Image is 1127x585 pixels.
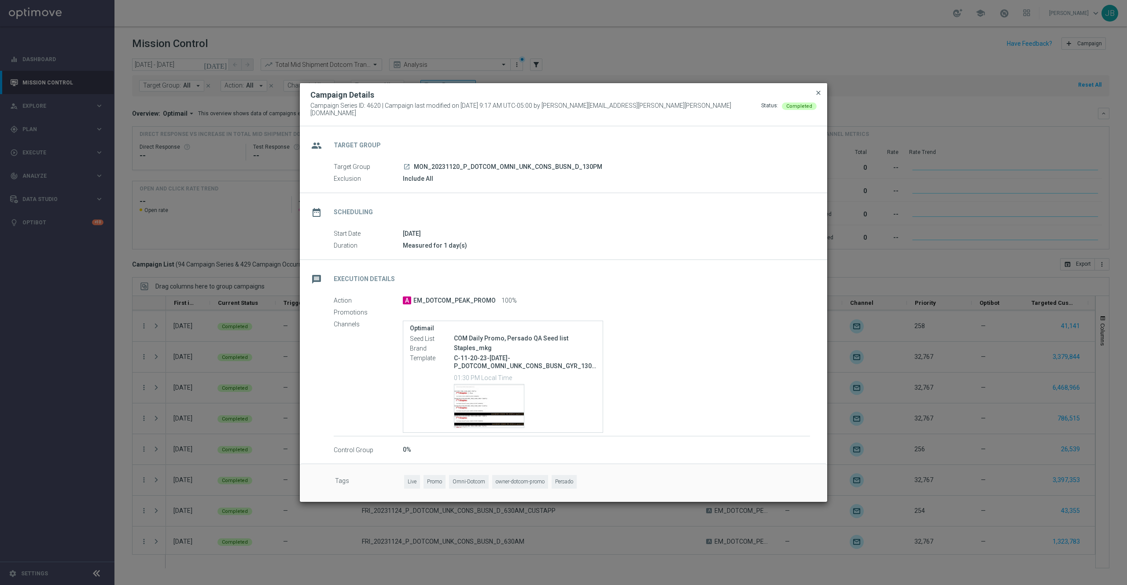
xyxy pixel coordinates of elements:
[410,344,454,352] label: Brand
[403,229,810,238] div: [DATE]
[501,297,517,305] span: 100%
[334,446,403,454] label: Control Group
[815,89,822,96] span: close
[410,325,596,332] label: Optimail
[334,175,403,183] label: Exclusion
[782,102,817,109] colored-tag: Completed
[449,475,489,489] span: Omni-Dotcom
[454,354,596,370] p: C-11-20-23-[DATE]-P_DOTCOM_OMNI_UNK_CONS_BUSN_GYR_130PM
[786,103,812,109] span: Completed
[334,309,403,317] label: Promotions
[334,275,395,283] h2: Execution Details
[310,102,761,117] span: Campaign Series ID: 4620 | Campaign last modified on [DATE] 9:17 AM UTC-05:00 by [PERSON_NAME][EM...
[404,475,420,489] span: Live
[454,373,596,382] p: 01:30 PM Local Time
[309,138,324,154] i: group
[454,334,596,343] div: COM Daily Promo, Persado QA Seed list
[334,230,403,238] label: Start Date
[410,335,454,343] label: Seed List
[403,241,810,250] div: Measured for 1 day(s)
[309,205,324,220] i: date_range
[414,163,602,171] span: MON_20231120_P_DOTCOM_OMNI_UNK_CONS_BUSN_D_130PM
[410,354,454,362] label: Template
[403,296,411,304] span: A
[334,297,403,305] label: Action
[309,271,324,287] i: message
[492,475,548,489] span: owner-dotcom-promo
[334,163,403,171] label: Target Group
[310,90,374,100] h2: Campaign Details
[334,141,381,150] h2: Target Group
[413,297,496,305] span: EM_DOTCOM_PEAK_PROMO
[454,344,596,352] div: Staples_mkg
[403,163,411,171] a: launch
[334,321,403,329] label: Channels
[424,475,446,489] span: Promo
[334,208,373,216] h2: Scheduling
[403,163,410,170] i: launch
[552,475,577,489] span: Persado
[334,242,403,250] label: Duration
[335,475,404,489] label: Tags
[761,102,778,117] div: Status:
[403,174,810,183] div: Include All
[403,445,810,454] div: 0%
